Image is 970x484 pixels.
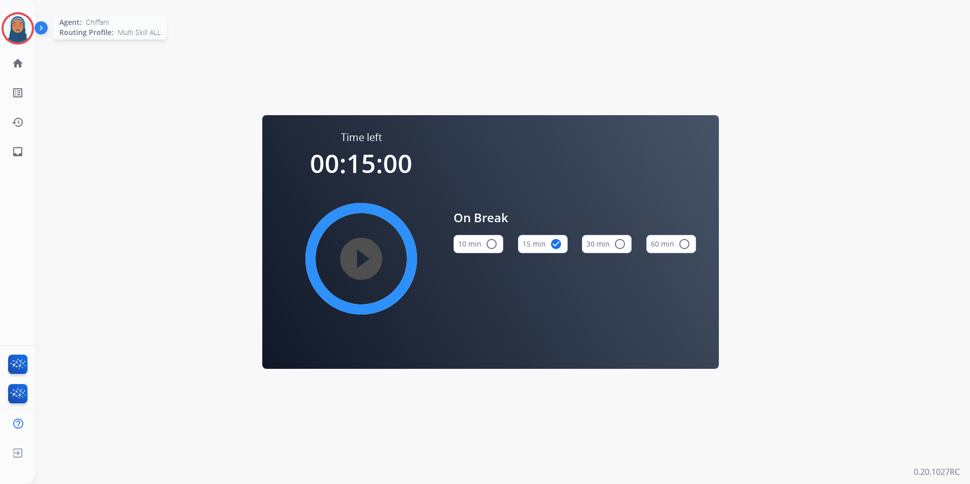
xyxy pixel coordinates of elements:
img: avatar [4,14,32,43]
mat-icon: check_circle [550,238,562,250]
span: 00:15:00 [310,146,412,181]
mat-icon: radio_button_unchecked [614,238,626,250]
button: 15 min [518,235,568,253]
button: 30 min [582,235,632,253]
mat-icon: list_alt [12,87,24,99]
mat-icon: history [12,116,24,128]
mat-icon: inbox [12,146,24,158]
span: Routing Profile: [59,27,114,38]
span: Chiffani [86,17,109,27]
p: 0.20.1027RC [914,466,960,478]
button: 10 min [454,235,503,253]
mat-icon: radio_button_unchecked [486,238,498,250]
span: Agent: [59,17,82,27]
mat-icon: play_circle_filled [355,253,367,265]
button: 60 min [646,235,696,253]
span: Time left [341,130,382,145]
mat-icon: home [12,57,24,70]
span: On Break [454,209,696,227]
span: Multi Skill ALL [118,27,161,38]
mat-icon: radio_button_unchecked [678,238,690,250]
